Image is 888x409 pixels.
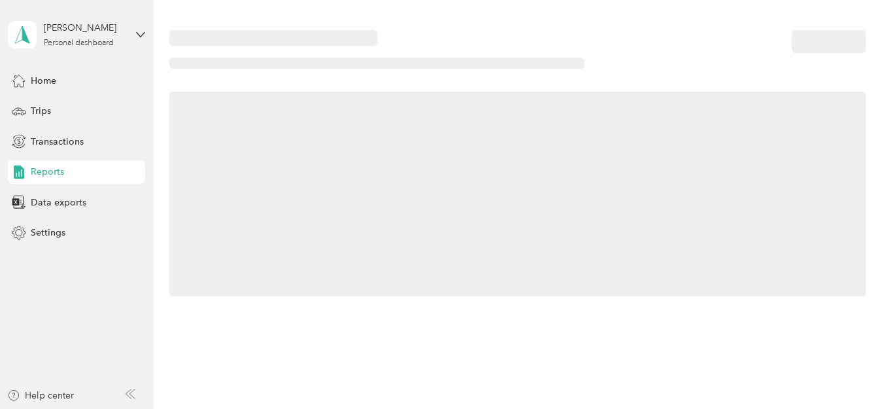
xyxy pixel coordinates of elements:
button: Help center [7,389,74,402]
iframe: Everlance-gr Chat Button Frame [815,336,888,409]
span: Settings [31,226,65,240]
div: Personal dashboard [44,39,114,47]
span: Data exports [31,196,86,209]
span: Trips [31,104,51,118]
div: [PERSON_NAME] [44,21,126,35]
span: Reports [31,165,64,179]
span: Home [31,74,56,88]
span: Transactions [31,135,84,149]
